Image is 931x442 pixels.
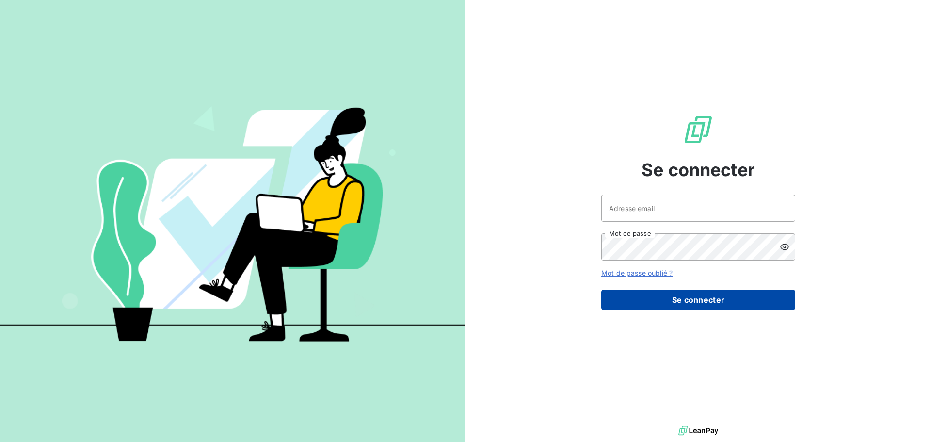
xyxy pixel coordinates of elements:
[642,157,755,183] span: Se connecter
[678,424,718,438] img: logo
[683,114,714,145] img: Logo LeanPay
[601,269,673,277] a: Mot de passe oublié ?
[601,290,795,310] button: Se connecter
[601,195,795,222] input: placeholder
